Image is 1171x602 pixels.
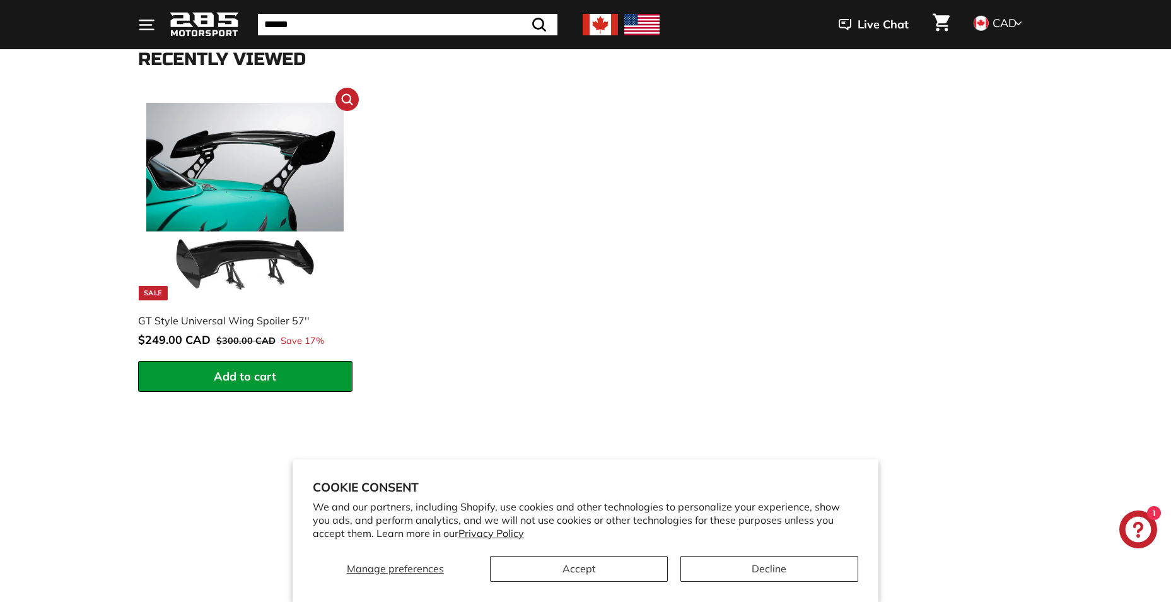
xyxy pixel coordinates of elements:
img: Logo_285_Motorsport_areodynamics_components [170,10,239,40]
button: Live Chat [822,9,925,40]
span: Manage preferences [347,562,444,575]
a: Cart [925,3,957,46]
button: Add to cart [138,361,352,392]
h2: Cookie consent [313,480,858,495]
span: Add to cart [214,369,276,384]
span: CAD [993,16,1017,30]
p: We and our partners, including Shopify, use cookies and other technologies to personalize your ex... [313,500,858,540]
span: Save 17% [281,334,324,348]
span: Live Chat [858,16,909,33]
button: Manage preferences [313,556,477,582]
inbox-online-store-chat: Shopify online store chat [1116,511,1161,552]
div: GT Style Universal Wing Spoiler 57'' [138,313,340,328]
input: Search [258,14,557,35]
span: $300.00 CAD [216,335,276,346]
a: Privacy Policy [458,527,524,540]
button: Accept [490,556,668,582]
button: Decline [680,556,858,582]
span: $249.00 CAD [138,333,211,347]
a: Sale GT Style Universal Wing Spoiler 57'' Save 17% [138,94,352,360]
div: Recently viewed [138,50,1034,69]
div: Sale [139,286,168,300]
